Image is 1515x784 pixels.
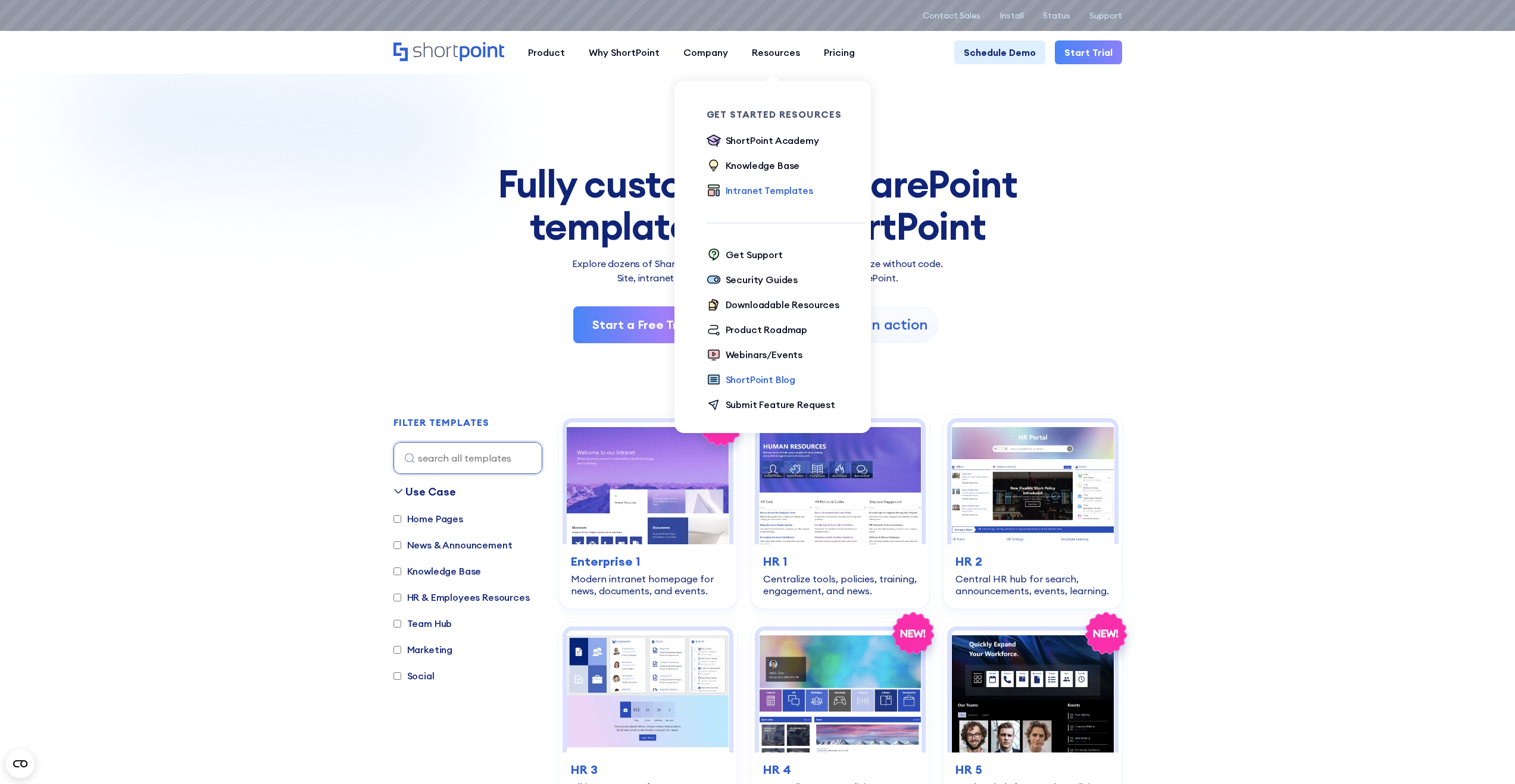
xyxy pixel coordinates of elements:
div: Intranet Templates [726,183,813,197]
div: Get Started Resources [707,109,865,119]
a: Home [393,42,504,62]
a: Enterprise 1 – SharePoint Homepage Design: Modern intranet homepage for news, documents, and even... [559,415,737,609]
label: Home Pages [393,512,463,526]
div: Product Roadmap [726,322,808,337]
label: Social [393,669,435,683]
div: Get Support [726,247,783,262]
a: Downloadable Resources [707,297,839,313]
iframe: Chat Widget [1301,646,1515,784]
label: News & Announcement [393,538,513,552]
h2: FILTER TEMPLATES [393,418,489,428]
div: Downloadable Resources [726,297,839,312]
input: Knowledge Base [393,567,401,575]
a: Product [516,40,577,64]
a: Product Roadmap [707,322,808,338]
a: Start Trial [1055,40,1122,64]
a: ShortPoint Academy [707,133,819,149]
div: Central HR hub for search, announcements, events, learning. [955,573,1110,597]
a: Status [1043,11,1070,20]
a: Pricing [812,40,867,64]
h3: HR 3 [571,761,725,779]
p: Explore dozens of SharePoint templates — install fast and customize without code. Site, intranet,... [393,256,1122,285]
img: HR 2 - HR Intranet Portal: Central HR hub for search, announcements, events, learning. [951,422,1114,544]
a: Schedule Demo [954,40,1045,64]
a: Get Support [707,247,783,263]
a: Contact Sales [923,11,980,20]
input: Team Hub [393,620,401,628]
input: Marketing [393,646,401,654]
div: Webinars/Events [726,347,803,362]
input: search all templates [393,442,542,474]
div: Modern intranet homepage for news, documents, and events. [571,573,725,597]
input: HR & Employees Resources [393,594,401,601]
div: Why ShortPoint [589,45,660,59]
h3: HR 5 [955,761,1110,779]
label: HR & Employees Resources [393,590,530,604]
a: Knowledge Base [707,158,800,174]
img: HR 5 – Human Resource Template: Modern hub for people, policies, events, and tools. [951,631,1114,752]
a: Webinars/Events [707,347,803,363]
h3: HR 2 [955,553,1110,570]
div: Company [683,45,728,59]
div: ShortPoint Blog [726,372,796,387]
input: Home Pages [393,515,401,523]
a: Company [671,40,740,64]
div: Submit Feature Request [726,397,835,412]
a: Resources [740,40,812,64]
div: Product [528,45,565,59]
img: Enterprise 1 – SharePoint Homepage Design: Modern intranet homepage for news, documents, and events. [567,422,729,544]
a: ShortPoint Blog [707,372,796,388]
div: Use Case [405,484,456,500]
a: Install [999,11,1024,20]
button: Open CMP widget [6,749,35,778]
img: HR 1 – Human Resources Template: Centralize tools, policies, training, engagement, and news. [759,422,922,544]
h3: HR 4 [763,761,917,779]
img: HR 4 – SharePoint HR Intranet Template: Streamline news, policies, training, events, and workflow... [759,631,922,752]
a: HR 1 – Human Resources Template: Centralize tools, policies, training, engagement, and news.HR 1C... [751,415,929,609]
a: Intranet Templates [707,183,813,199]
div: ShortPoint Academy [726,133,819,148]
div: Resources [752,45,800,59]
a: Submit Feature Request [707,397,835,413]
div: Knowledge Base [726,158,800,173]
a: HR 2 - HR Intranet Portal: Central HR hub for search, announcements, events, learning.HR 2Central... [944,415,1122,609]
h3: Enterprise 1 [571,553,725,570]
h1: SHAREPOINT TEMPLATES [393,136,1122,144]
div: Fully customizable SharePoint templates with ShortPoint [393,163,1122,247]
a: Security Guides [707,272,798,288]
a: Support [1089,11,1122,20]
label: Knowledge Base [393,564,482,578]
label: Team Hub [393,616,452,631]
label: Marketing [393,642,453,657]
img: HR 3 – HR Intranet Template: All‑in‑one space for news, events, and documents. [567,631,729,752]
input: News & Announcement [393,541,401,549]
div: Security Guides [726,272,798,287]
a: Why ShortPoint [577,40,671,64]
div: Pricing [824,45,855,59]
input: Social [393,672,401,680]
h3: HR 1 [763,553,917,570]
div: Centralize tools, policies, training, engagement, and news. [763,573,917,597]
a: Start a Free Trial [573,306,711,343]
